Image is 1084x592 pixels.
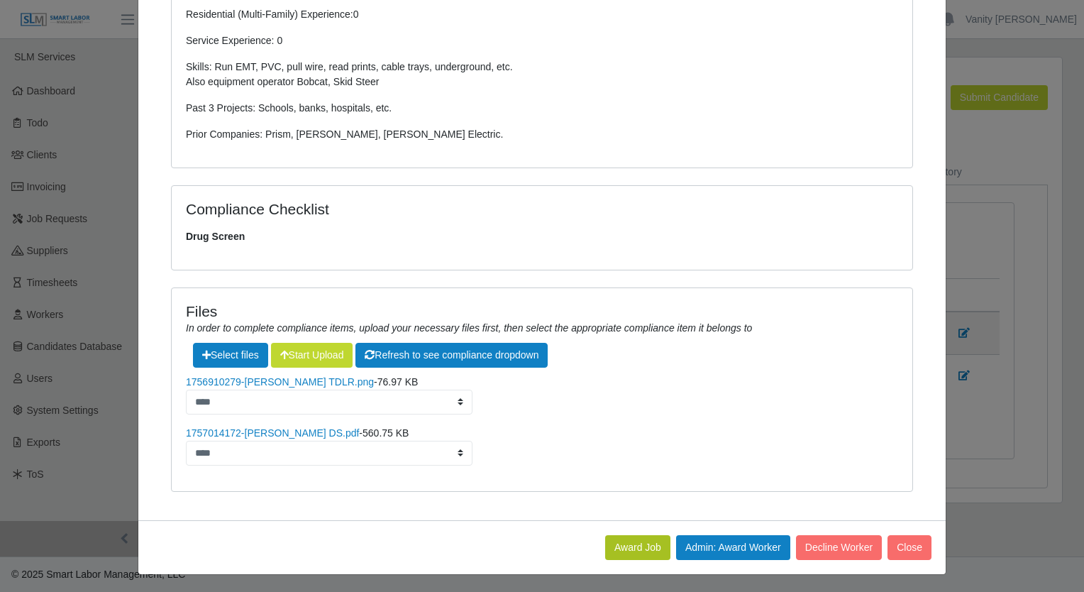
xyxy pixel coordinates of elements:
i: In order to complete compliance items, upload your necessary files first, then select the appropr... [186,322,752,334]
p: Past 3 Projects: Schools, banks, hospitals, etc. [186,101,531,116]
button: Refresh to see compliance dropdown [355,343,548,368]
a: 1757014172-[PERSON_NAME] DS.pdf [186,427,359,439]
li: - [186,426,898,466]
p: Skills: Run EMT, PVC, pull wire, read prints, cable trays, underground, etc. Also equipment opera... [186,60,531,89]
button: Close [887,535,931,560]
li: - [186,375,898,415]
span: Drug Screen [186,229,898,244]
p: Service Experience: 0 [186,33,531,48]
a: 1756910279-[PERSON_NAME] TDLR.png [186,376,374,388]
h4: Files [186,302,898,320]
button: Award Job [605,535,670,560]
h4: Compliance Checklist [186,200,653,218]
p: Prior Companies: Prism, [PERSON_NAME], [PERSON_NAME] Electric. [186,127,531,142]
button: Decline Worker [796,535,882,560]
span: Select files [193,343,268,368]
button: Start Upload [271,343,353,368]
span: 560.75 KB [363,427,409,439]
button: Admin: Award Worker [676,535,790,560]
span: 76.97 KB [377,376,419,388]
